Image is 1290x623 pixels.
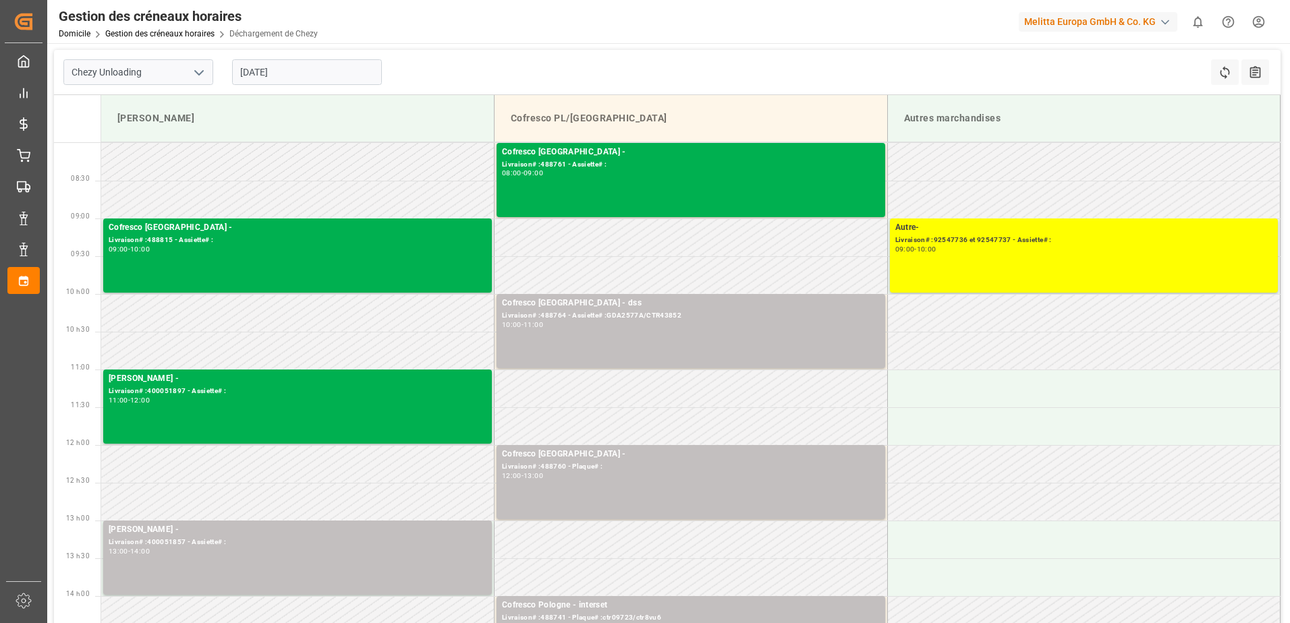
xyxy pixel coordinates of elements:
span: 09:30 [71,250,90,258]
div: Cofresco [GEOGRAPHIC_DATA] - [502,146,880,159]
div: 14:00 [130,548,150,554]
button: Melitta Europa GmbH & Co. KG [1019,9,1183,34]
div: 12:00 [130,397,150,403]
div: - [128,246,130,252]
div: Livraison# :488815 - Assiette# : [109,235,486,246]
a: Gestion des créneaux horaires [105,29,215,38]
div: Livraison# :400051857 - Assiette# : [109,537,486,548]
div: - [914,246,916,252]
span: 13 h 00 [66,514,90,522]
div: - [522,322,524,328]
span: 10 h 30 [66,326,90,333]
span: 09:00 [71,212,90,220]
button: Afficher 0 nouvelles notifications [1183,7,1213,37]
div: Livraison# :488760 - Plaque# : [502,461,880,473]
div: 09:00 [109,246,128,252]
div: Gestion des créneaux horaires [59,6,318,26]
div: 11:00 [109,397,128,403]
span: 11:30 [71,401,90,409]
div: 12:00 [502,473,522,479]
div: [PERSON_NAME] - [109,523,486,537]
div: 10:00 [502,322,522,328]
input: JJ-MM-AAAA [232,59,382,85]
div: [PERSON_NAME] - [109,372,486,386]
div: Livraison# :92547736 et 92547737 - Assiette# : [895,235,1273,246]
div: Cofresco [GEOGRAPHIC_DATA] - [109,221,486,235]
span: 10 h 00 [66,288,90,295]
div: Livraison# :488761 - Assiette# : [502,159,880,171]
div: 13:00 [524,473,543,479]
div: Cofresco PL/[GEOGRAPHIC_DATA] [505,106,876,131]
div: Cofresco [GEOGRAPHIC_DATA] - dss [502,297,880,310]
span: 11:00 [71,363,90,371]
a: Domicile [59,29,90,38]
div: - [522,473,524,479]
div: Livraison# :488764 - Assiette# :GDA2577A/CTR43852 [502,310,880,322]
div: [PERSON_NAME] [112,106,483,131]
div: 10:00 [130,246,150,252]
button: Centre d’aide [1213,7,1243,37]
div: Cofresco [GEOGRAPHIC_DATA] - [502,448,880,461]
div: 13:00 [109,548,128,554]
span: 08:30 [71,175,90,182]
div: 09:00 [524,170,543,176]
div: - [128,548,130,554]
div: Cofresco Pologne - interset [502,599,880,612]
span: 13 h 30 [66,552,90,560]
span: 14 h 00 [66,590,90,597]
div: 09:00 [895,246,915,252]
button: Ouvrir le menu [188,62,208,83]
div: Livraison# :400051897 - Assiette# : [109,386,486,397]
font: Melitta Europa GmbH & Co. KG [1024,15,1156,29]
span: 12 h 30 [66,477,90,484]
div: 10:00 [917,246,936,252]
div: Autres marchandises [899,106,1270,131]
div: 08:00 [502,170,522,176]
input: Type à rechercher/sélectionner [63,59,213,85]
div: - [522,170,524,176]
div: 11:00 [524,322,543,328]
div: - [128,397,130,403]
div: Autre- [895,221,1273,235]
span: 12 h 00 [66,439,90,446]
